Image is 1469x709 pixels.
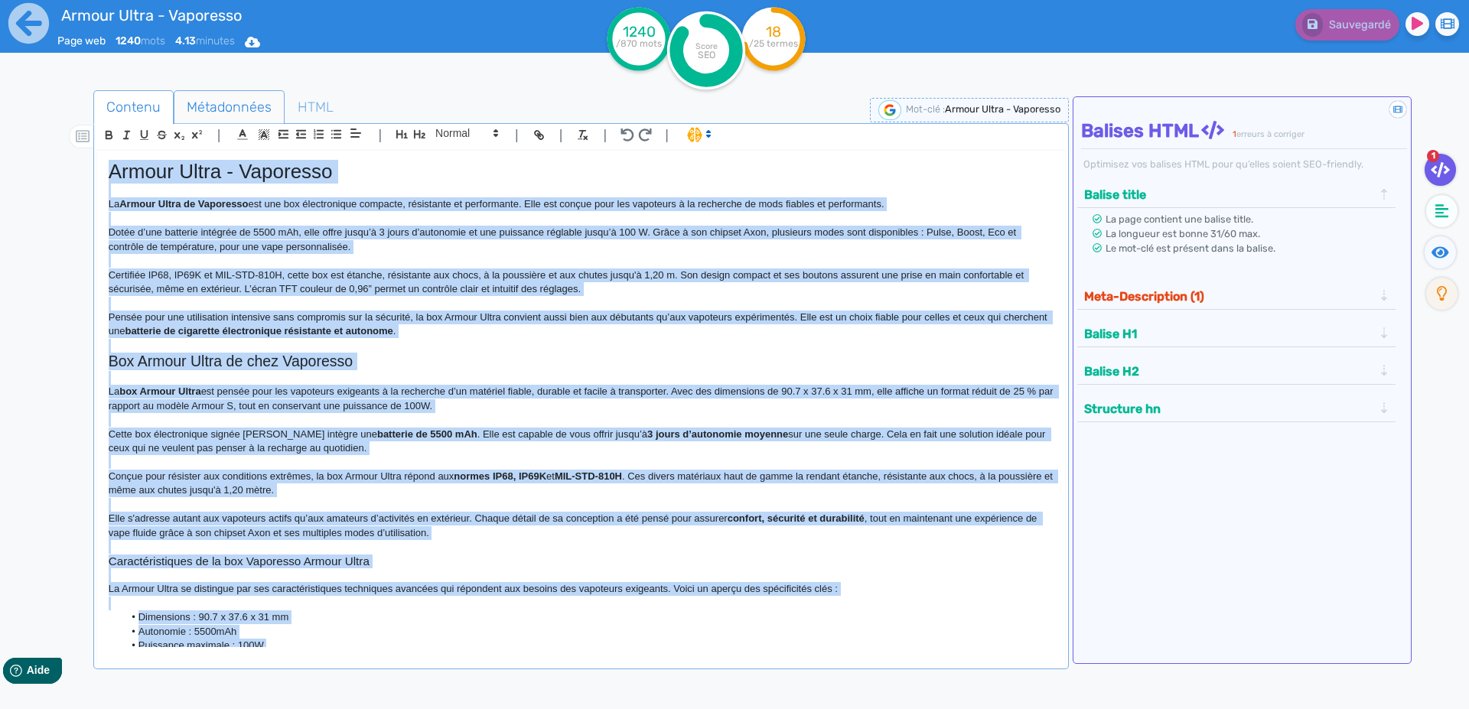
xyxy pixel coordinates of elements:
a: Contenu [93,90,174,125]
span: Armour Ultra - Vaporesso [945,103,1060,115]
span: La page contient une balise title. [1106,213,1253,225]
button: Structure hn [1080,396,1378,421]
h4: Balises HTML [1081,120,1408,142]
tspan: Score [695,41,718,51]
span: Le mot-clé est présent dans la balise. [1106,242,1275,254]
strong: MIL-STD-810H [555,470,622,482]
div: Optimisez vos balises HTML pour qu’elles soient SEO-friendly. [1081,157,1408,171]
span: | [603,125,607,145]
p: Dotée d’une batterie intégrée de 5500 mAh, elle offre jusqu’à 3 jours d’autonomie et une puissanc... [109,226,1054,254]
span: 1 [1427,150,1439,162]
input: title [57,3,498,28]
button: Balise H2 [1080,359,1378,384]
h1: Armour Ultra - Vaporesso [109,160,1054,184]
span: Mot-clé : [906,103,945,115]
p: La Armour Ultra se distingue par ses caractéristiques techniques avancées qui répondent aux besoi... [109,582,1054,596]
p: Certifiée IP68, IP69K et MIL-STD-810H, cette box est étanche, résistante aux chocs, à la poussièr... [109,268,1054,297]
img: google-serp-logo.png [878,100,901,120]
li: Puissance maximale : 100W [123,639,1053,652]
span: minutes [175,34,235,47]
button: Sauvegardé [1295,9,1399,41]
span: mots [116,34,165,47]
span: Page web [57,34,106,47]
span: Métadonnées [174,86,284,128]
tspan: /25 termes [749,38,798,49]
span: | [515,125,519,145]
a: HTML [285,90,347,125]
div: Balise title [1080,182,1394,207]
p: Elle s'adresse autant aux vapoteurs actifs qu’aux amateurs d’activités en extérieur. Chaque détai... [109,512,1054,540]
div: Balise H1 [1080,321,1394,346]
div: Meta-Description (1) [1080,284,1394,309]
span: Aligment [345,124,366,142]
span: La longueur est bonne 31/60 max. [1106,228,1260,239]
span: | [378,125,382,145]
tspan: 18 [766,23,781,41]
div: Structure hn [1080,396,1394,421]
span: HTML [285,86,346,128]
span: Aide [78,12,101,24]
span: Sauvegardé [1329,18,1391,31]
strong: confort, sécurité et durabilité [728,512,865,524]
span: 1 [1233,129,1236,139]
strong: box Armour Ultra [119,385,200,397]
strong: 3 jours d’autonomie moyenne [647,428,788,440]
li: Autonomie : 5500mAh [123,625,1053,639]
span: erreurs à corriger [1236,129,1305,139]
p: Cette box électronique signée [PERSON_NAME] intègre une . Elle est capable de vous offrir jusqu’à... [109,428,1054,456]
button: Meta-Description (1) [1080,284,1378,309]
button: Balise title [1080,182,1378,207]
strong: normes IP68, IP69K [454,470,546,482]
span: | [217,125,221,145]
tspan: SEO [698,49,715,60]
p: Pensée pour une utilisation intensive sans compromis sur la sécurité, la box Armour Ultra convien... [109,311,1054,339]
span: I.Assistant [680,125,716,144]
tspan: /870 mots [616,38,662,49]
p: La est une box électronique compacte, résistante et performante. Elle est conçue pour les vapoteu... [109,197,1054,211]
p: Conçue pour résister aux conditions extrêmes, la box Armour Ultra répond aux et . Ces divers maté... [109,470,1054,498]
p: La est pensée pour les vapoteurs exigeants à la recherche d’un matériel fiable, durable et facile... [109,385,1054,413]
b: 4.13 [175,34,196,47]
tspan: 1240 [623,23,656,41]
h2: Box Armour Ultra de chez Vaporesso [109,353,1054,370]
span: | [665,125,669,145]
span: | [559,125,563,145]
a: Métadonnées [174,90,285,125]
strong: batterie de cigarette électronique résistante et autonome [125,325,392,337]
b: 1240 [116,34,141,47]
li: Dimensions : 90.7 x 37.6 x 31 mm [123,610,1053,624]
strong: batterie de 5500 mAh [377,428,477,440]
strong: Armour Ultra de Vaporesso [119,198,248,210]
h3: Caractéristiques de la box Vaporesso Armour Ultra [109,555,1054,568]
button: Balise H1 [1080,321,1378,346]
div: Balise H2 [1080,359,1394,384]
span: Contenu [94,86,173,128]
